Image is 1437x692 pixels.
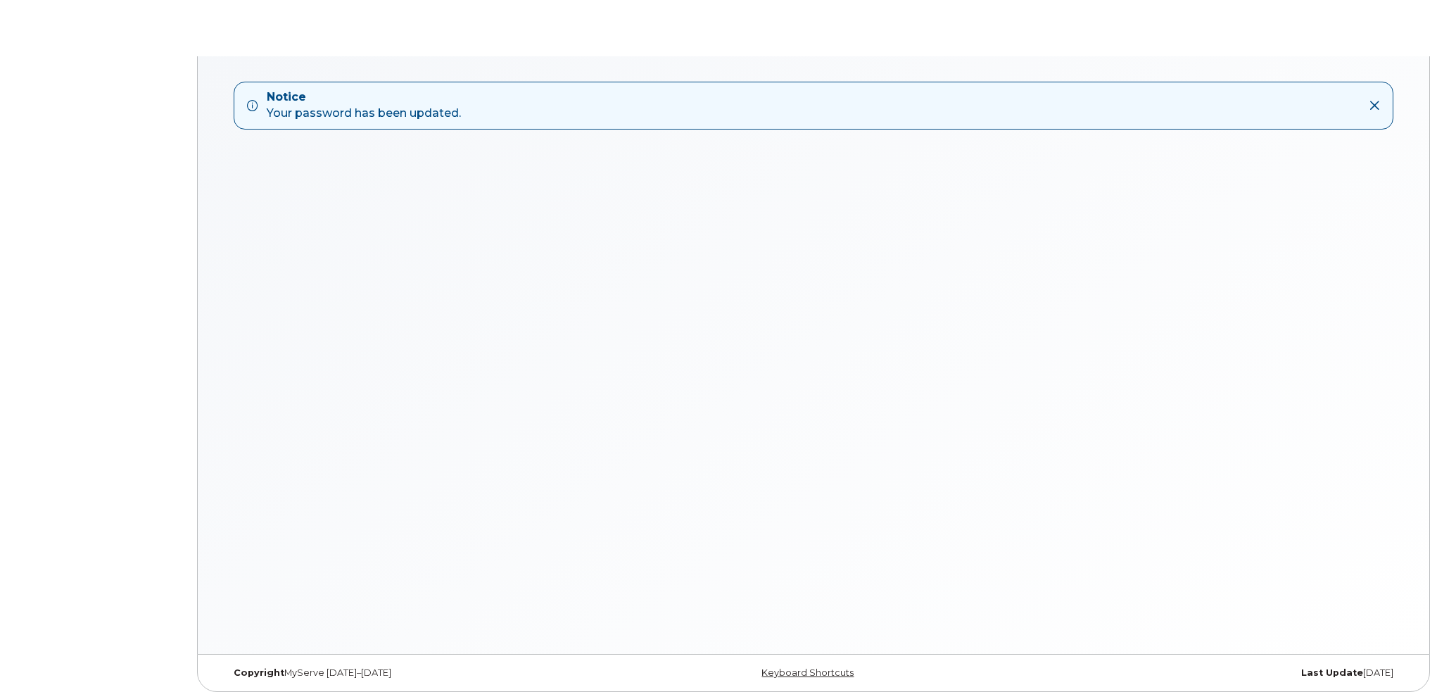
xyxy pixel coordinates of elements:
div: Your password has been updated. [267,89,461,122]
strong: Copyright [234,667,284,678]
div: [DATE] [1011,667,1404,679]
a: Keyboard Shortcuts [761,667,854,678]
strong: Notice [267,89,461,106]
strong: Last Update [1301,667,1363,678]
div: MyServe [DATE]–[DATE] [223,667,616,679]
